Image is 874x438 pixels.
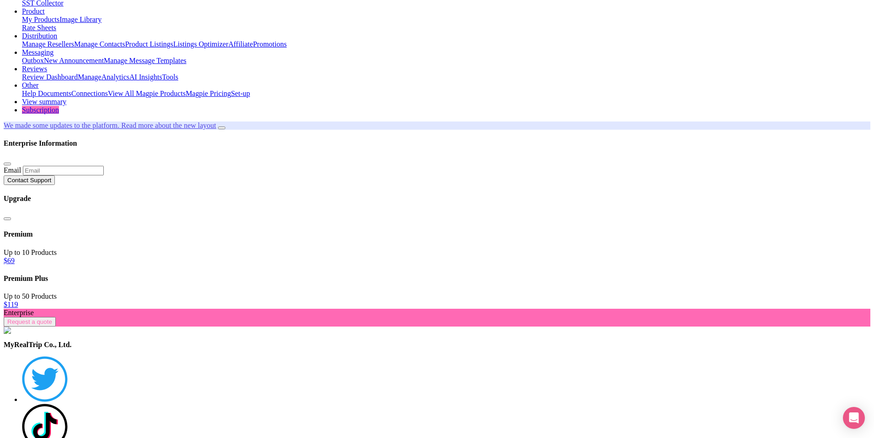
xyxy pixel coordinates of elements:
img: favicon.ico [4,327,11,334]
a: Listings Optimizer [173,40,228,48]
a: Manage Message Templates [104,57,187,64]
div: Up to 50 Products [4,292,870,301]
div: Up to 10 Products [4,248,870,257]
a: My Products [22,16,59,23]
a: Affiliate [229,40,253,48]
a: Tools [162,73,178,81]
a: View All Magpie Products [108,90,186,97]
button: Close [4,217,11,220]
a: AI Insights [129,73,162,81]
a: Messaging [22,48,53,56]
button: Request a quote [4,317,56,327]
span: Request a quote [7,318,52,325]
h4: Upgrade [4,195,870,203]
a: Image Library [59,16,101,23]
h4: Premium [4,230,870,238]
button: Close [4,163,11,165]
input: Email [23,166,104,175]
a: Magpie Pricing [186,90,231,97]
a: Other [22,81,38,89]
label: Email [4,166,21,174]
div: Open Intercom Messenger [843,407,865,429]
a: We made some updates to the platform. Read more about the new layout [4,121,216,129]
a: Product Listings [125,40,173,48]
button: Close announcement [218,127,225,129]
a: New Announcement [44,57,104,64]
a: Manage Resellers [22,40,74,48]
button: Contact Support [4,175,55,185]
a: Subscription [22,106,59,114]
a: Manage [78,73,101,81]
a: Analytics [101,73,129,81]
a: Promotions [253,40,287,48]
img: twitter-round-01-cd1e625a8cae957d25deef6d92bf4839.svg [22,356,68,402]
a: Product [22,7,45,15]
a: View summary [22,98,66,106]
a: Outbox [22,57,44,64]
a: Connections [71,90,108,97]
a: $69 [4,257,15,264]
h4: Enterprise Information [4,139,870,148]
a: Distribution [22,32,57,40]
a: Reviews [22,65,47,73]
a: Manage Contacts [74,40,125,48]
a: Review Dashboard [22,73,78,81]
a: Help Documents [22,90,71,97]
h4: Premium Plus [4,274,870,283]
div: Enterprise [4,309,870,317]
h1: MyRealTrip Co., Ltd. [4,341,870,349]
a: Rate Sheets [22,24,56,32]
a: $119 [4,301,18,308]
a: Set-up [231,90,250,97]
